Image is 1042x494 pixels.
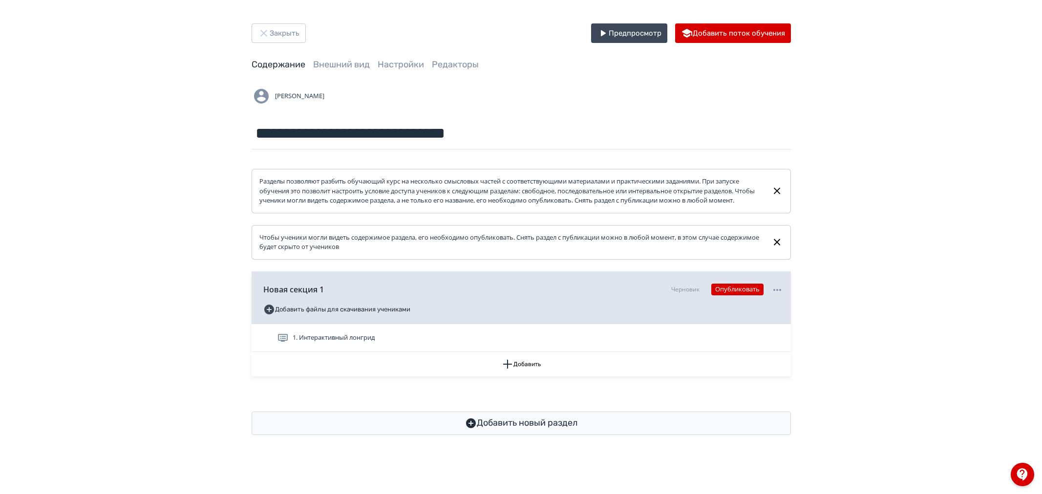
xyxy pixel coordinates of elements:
div: Черновик [671,285,700,294]
button: Предпросмотр [591,23,667,43]
a: Редакторы [432,59,479,70]
button: Закрыть [252,23,306,43]
a: Настройки [378,59,424,70]
div: 1. Интерактивный лонгрид [252,324,791,352]
div: Разделы позволяют разбить обучающий курс на несколько смысловых частей с соответствующими материа... [259,177,764,206]
button: Добавить поток обучения [675,23,791,43]
span: Новая секция 1 [263,284,324,295]
a: Содержание [252,59,305,70]
button: Добавить [252,352,791,376]
button: Добавить новый раздел [252,412,791,435]
button: Опубликовать [711,284,764,295]
a: Внешний вид [313,59,370,70]
span: 1. Интерактивный лонгрид [293,333,375,343]
div: Чтобы ученики могли видеть содержимое раздела, его необходимо опубликовать. Снять раздел с публик... [259,233,764,252]
span: [PERSON_NAME] [275,91,324,101]
button: Добавить файлы для скачивания учениками [263,302,410,317]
